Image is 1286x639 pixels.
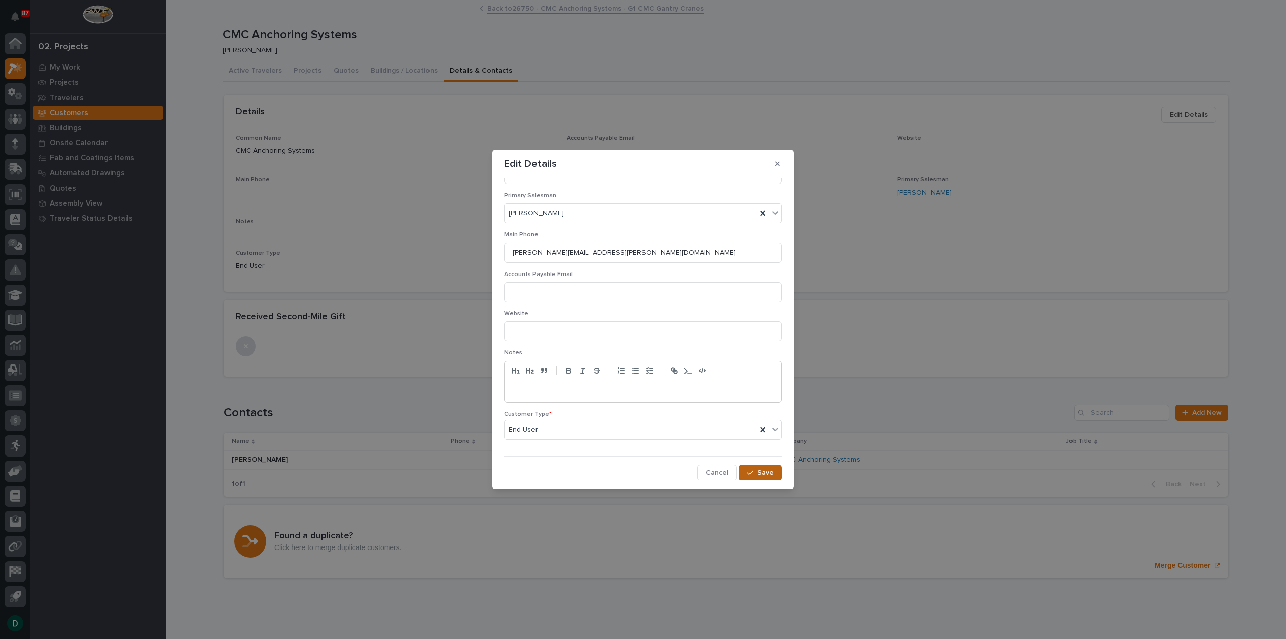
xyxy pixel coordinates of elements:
[757,468,774,477] span: Save
[504,193,556,199] span: Primary Salesman
[504,311,528,317] span: Website
[706,468,728,477] span: Cancel
[504,350,522,356] span: Notes
[509,208,564,219] span: [PERSON_NAME]
[697,465,737,481] button: Cancel
[504,232,539,238] span: Main Phone
[504,271,573,278] span: Accounts Payable Email
[739,465,782,481] button: Save
[509,425,538,435] span: End User
[504,158,557,170] p: Edit Details
[504,411,552,417] span: Customer Type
